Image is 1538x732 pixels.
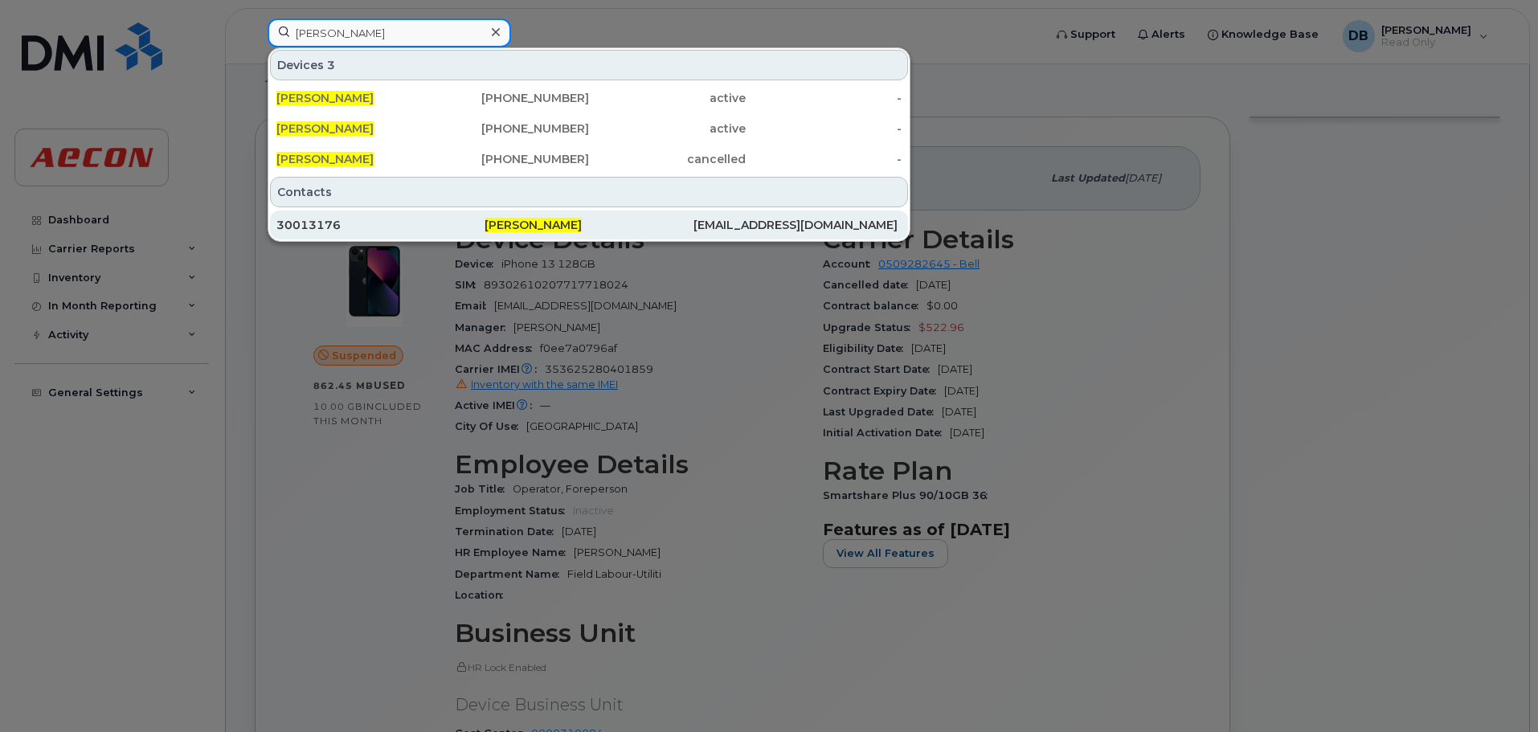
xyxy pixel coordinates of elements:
div: Devices [270,50,908,80]
a: [PERSON_NAME][PHONE_NUMBER]active- [270,114,908,143]
div: Contacts [270,177,908,207]
div: active [589,121,746,137]
div: [PHONE_NUMBER] [433,151,590,167]
span: [PERSON_NAME] [276,152,374,166]
div: active [589,90,746,106]
div: - [746,151,902,167]
span: [PERSON_NAME] [485,218,582,232]
span: 3 [327,57,335,73]
div: cancelled [589,151,746,167]
a: [PERSON_NAME][PHONE_NUMBER]cancelled- [270,145,908,174]
div: - [746,121,902,137]
span: [PERSON_NAME] [276,91,374,105]
div: - [746,90,902,106]
div: [EMAIL_ADDRESS][DOMAIN_NAME] [693,217,902,233]
div: 30013176 [276,217,485,233]
div: [PHONE_NUMBER] [433,90,590,106]
span: [PERSON_NAME] [276,121,374,136]
div: [PHONE_NUMBER] [433,121,590,137]
input: Find something... [268,18,511,47]
a: [PERSON_NAME][PHONE_NUMBER]active- [270,84,908,112]
a: 30013176[PERSON_NAME][EMAIL_ADDRESS][DOMAIN_NAME] [270,211,908,239]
